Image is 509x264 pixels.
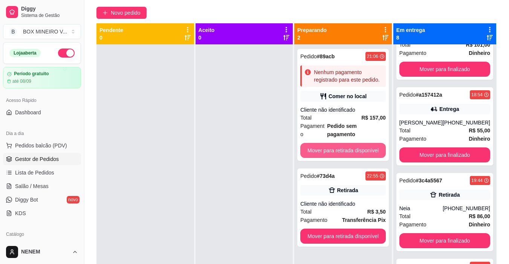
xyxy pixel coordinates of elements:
article: até 08/09 [12,78,31,84]
a: Salão / Mesas [3,180,81,192]
span: Pagamento [399,220,426,229]
span: Lista de Pedidos [15,169,54,176]
strong: R$ 101,00 [466,42,490,48]
strong: # 89acb [317,53,335,59]
div: Retirada [439,191,460,199]
span: Pedido [399,178,416,184]
span: Pagamento [300,122,327,138]
strong: R$ 157,00 [361,115,386,121]
strong: R$ 55,00 [469,127,490,134]
button: Novo pedido [96,7,147,19]
div: Cliente não identificado [300,200,386,208]
p: Preparando [297,26,327,34]
div: [PERSON_NAME] [399,119,443,126]
button: Alterar Status [58,49,75,58]
div: 21:06 [367,53,378,59]
a: Dashboard [3,106,81,118]
div: 22:55 [367,173,378,179]
p: 2 [297,34,327,41]
span: Total [300,114,312,122]
strong: # a157412a [416,92,442,98]
span: Novo pedido [111,9,141,17]
div: Neia [399,205,443,212]
a: Período gratuitoaté 08/09 [3,67,81,88]
span: Pedido [399,92,416,98]
span: Pedidos balcão (PDV) [15,142,67,149]
a: Gestor de Pedidos [3,153,81,165]
span: Sistema de Gestão [21,12,78,18]
span: B [9,28,17,35]
span: Total [399,41,411,49]
div: Nenhum pagamento registrado para este pedido. [314,68,383,83]
span: Pedido [300,173,317,179]
p: Pendente [99,26,123,34]
span: Pedido [300,53,317,59]
span: Diggy Bot [15,196,38,203]
span: Total [300,208,312,216]
a: DiggySistema de Gestão [3,3,81,21]
div: Dia a dia [3,127,81,140]
span: Pagamento [399,49,426,57]
p: 0 [99,34,123,41]
span: Dashboard [15,109,41,116]
span: Pagamento [300,216,327,224]
div: Entrega [439,105,459,113]
strong: R$ 86,00 [469,213,490,219]
div: 19:44 [471,178,483,184]
span: Total [399,126,411,135]
strong: Transferência Pix [342,217,386,223]
a: Lista de Pedidos [3,167,81,179]
button: Mover para retirada disponível [300,229,386,244]
a: KDS [3,207,81,219]
div: BOX MINEIRO V ... [23,28,67,35]
span: Diggy [21,6,78,12]
span: Pagamento [399,135,426,143]
span: Total [399,212,411,220]
div: [PHONE_NUMBER] [443,119,490,126]
span: KDS [15,209,26,217]
button: Mover para retirada disponível [300,143,386,158]
a: Diggy Botnovo [3,194,81,206]
div: Comer no local [329,93,367,100]
article: Período gratuito [14,71,49,77]
strong: R$ 3,50 [367,209,386,215]
p: Aceito [199,26,215,34]
span: plus [102,10,108,15]
button: Select a team [3,24,81,39]
span: Gestor de Pedidos [15,155,59,163]
div: Acesso Rápido [3,94,81,106]
button: Mover para finalizado [399,147,490,162]
div: Loja aberta [9,49,41,57]
div: Cliente não identificado [300,106,386,114]
button: Mover para finalizado [399,233,490,248]
span: Salão / Mesas [15,182,49,190]
div: 18:54 [471,92,483,98]
strong: Dinheiro [469,50,490,56]
span: NENEM [21,249,69,255]
p: Em entrega [396,26,425,34]
button: Pedidos balcão (PDV) [3,140,81,152]
p: 0 [199,34,215,41]
button: Mover para finalizado [399,62,490,77]
strong: # 73d4a [317,173,335,179]
div: Catálogo [3,228,81,240]
div: [PHONE_NUMBER] [443,205,490,212]
strong: Dinheiro [469,136,490,142]
strong: Pedido sem pagamento [327,123,357,137]
p: 8 [396,34,425,41]
button: NENEM [3,243,81,261]
div: Retirada [337,187,358,194]
strong: Dinheiro [469,222,490,228]
strong: # 3c4a5567 [416,178,442,184]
